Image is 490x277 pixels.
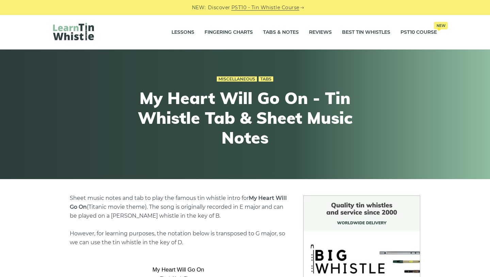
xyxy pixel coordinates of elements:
img: LearnTinWhistle.com [53,23,94,40]
h1: My Heart Will Go On - Tin Whistle Tab & Sheet Music Notes [120,88,370,147]
a: Miscellaneous [217,76,257,82]
a: Lessons [171,24,194,41]
span: New [434,22,448,29]
a: Tabs [259,76,273,82]
a: Reviews [309,24,332,41]
a: PST10 CourseNew [401,24,437,41]
p: Sheet music notes and tab to play the famous tin whistle intro for (Titanic movie theme). The son... [70,194,287,247]
a: Best Tin Whistles [342,24,390,41]
a: Fingering Charts [205,24,253,41]
a: Tabs & Notes [263,24,299,41]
